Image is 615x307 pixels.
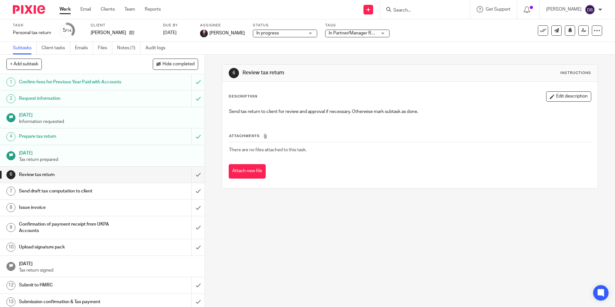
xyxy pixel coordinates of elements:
p: Information requested [19,118,198,125]
img: svg%3E [585,5,595,15]
a: Emails [75,42,93,54]
a: Audit logs [145,42,170,54]
div: 5 [63,27,71,34]
div: 8 [6,203,15,212]
img: Pixie [13,5,45,14]
span: In Partner/Manager Review [329,31,383,35]
h1: [DATE] [19,259,198,267]
h1: Review tax return [19,170,130,180]
a: Team [124,6,135,13]
span: Hide completed [162,62,195,67]
p: Description [229,94,257,99]
div: 13 [6,297,15,306]
a: Client tasks [41,42,70,54]
img: MicrosoftTeams-image.jfif [200,30,208,37]
span: [PERSON_NAME] [209,30,245,36]
small: /14 [66,29,71,33]
span: Get Support [486,7,510,12]
p: Send tax return to client for review and approval if necessary. Otherwise mark subtask as done. [229,108,591,115]
span: There are no files attached to this task. [229,148,307,152]
p: Tax return signed [19,267,198,274]
p: [PERSON_NAME] [546,6,582,13]
label: Tags [325,23,390,28]
p: [PERSON_NAME] [91,30,126,36]
label: Due by [163,23,192,28]
h1: Prepare tax return [19,132,130,141]
div: 6 [229,68,239,78]
span: [DATE] [163,31,177,35]
button: Hide completed [153,59,198,70]
label: Client [91,23,155,28]
label: Status [253,23,317,28]
div: 1 [6,78,15,87]
a: Work [60,6,71,13]
h1: Send draft tax computation to client [19,186,130,196]
a: Notes (1) [117,42,141,54]
div: 4 [6,132,15,141]
div: Instructions [560,70,591,76]
label: Task [13,23,51,28]
div: 2 [6,94,15,103]
div: 6 [6,170,15,179]
button: Edit description [546,91,591,102]
a: Files [98,42,112,54]
button: + Add subtask [6,59,42,70]
p: Tax return prepared [19,156,198,163]
span: In progress [256,31,279,35]
div: 7 [6,187,15,196]
a: Reports [145,6,161,13]
h1: Confirm fees for Previous Year Paid with Accounts [19,77,130,87]
button: Attach new file [229,164,266,179]
div: 9 [6,223,15,232]
label: Assignee [200,23,245,28]
h1: Confirmation of payment receipt from UKPA Accounts [19,219,130,236]
div: 12 [6,281,15,290]
h1: Issue invoice [19,203,130,212]
h1: [DATE] [19,110,198,118]
a: Email [80,6,91,13]
a: Clients [101,6,115,13]
a: Subtasks [13,42,37,54]
h1: Review tax return [243,70,424,76]
h1: Request information [19,94,130,103]
h1: [DATE] [19,148,198,156]
h1: Upload signature pack [19,242,130,252]
input: Search [393,8,451,14]
span: Attachments [229,134,260,138]
div: 10 [6,243,15,252]
div: Personal tax return [13,30,51,36]
h1: Submit to HMRC [19,280,130,290]
h1: Submission confirmation & Tax payment [19,297,130,307]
